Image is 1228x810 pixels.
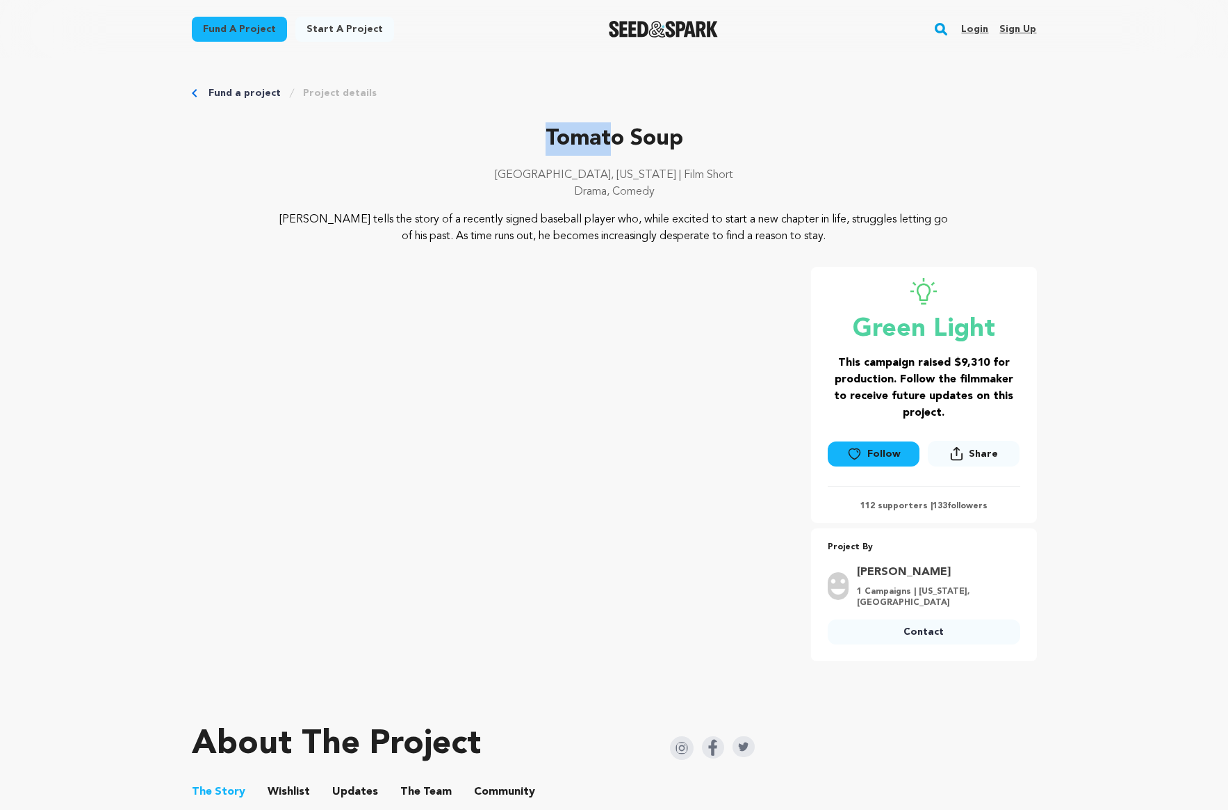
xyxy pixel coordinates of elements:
[999,18,1036,40] a: Sign up
[828,572,849,600] img: user.png
[928,441,1020,472] span: Share
[474,784,535,800] span: Community
[828,316,1020,343] p: Green Light
[208,86,281,100] a: Fund a project
[295,17,394,42] a: Start a project
[192,784,245,800] span: Story
[969,447,998,461] span: Share
[400,784,420,800] span: The
[857,564,1012,581] a: Goto Simon Richards profile
[192,86,1037,100] div: Breadcrumb
[192,784,212,800] span: The
[303,86,377,100] a: Project details
[961,18,988,40] a: Login
[609,21,718,38] a: Seed&Spark Homepage
[828,355,1020,421] h3: This campaign raised $9,310 for production. Follow the filmmaker to receive future updates on thi...
[933,502,947,510] span: 133
[702,736,724,759] img: Seed&Spark Facebook Icon
[192,17,287,42] a: Fund a project
[732,736,755,757] img: Seed&Spark Twitter Icon
[268,784,310,800] span: Wishlist
[670,736,694,760] img: Seed&Spark Instagram Icon
[400,784,452,800] span: Team
[928,441,1020,467] button: Share
[828,540,1020,556] p: Project By
[276,211,952,245] p: [PERSON_NAME] tells the story of a recently signed baseball player who, while excited to start a ...
[828,619,1020,645] a: Contact
[828,442,919,467] a: Follow
[192,728,481,761] h1: About The Project
[192,167,1037,184] p: [GEOGRAPHIC_DATA], [US_STATE] | Film Short
[609,21,718,38] img: Seed&Spark Logo Dark Mode
[828,501,1020,512] p: 112 supporters | followers
[192,184,1037,200] p: Drama, Comedy
[332,784,378,800] span: Updates
[857,586,1012,608] p: 1 Campaigns | [US_STATE], [GEOGRAPHIC_DATA]
[192,122,1037,156] p: Tomato Soup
